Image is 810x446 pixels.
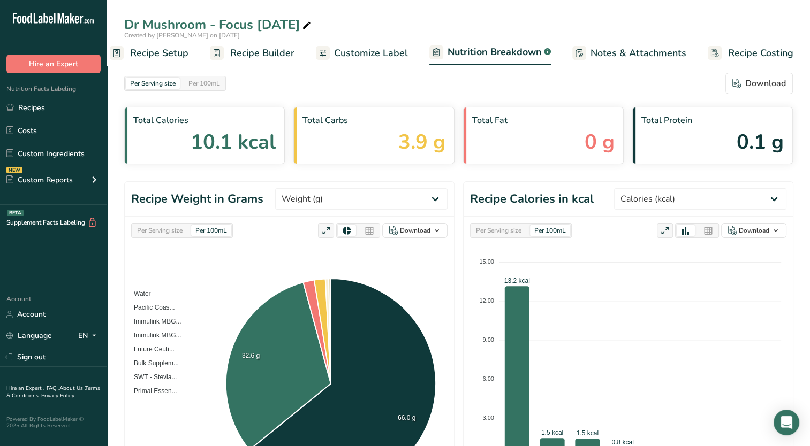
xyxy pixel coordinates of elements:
[230,46,294,60] span: Recipe Builder
[191,127,276,157] span: 10.1 kcal
[6,55,101,73] button: Hire an Expert
[6,326,52,345] a: Language
[708,41,793,65] a: Recipe Costing
[124,15,313,34] div: Dr Mushroom - Focus [DATE]
[126,290,151,297] span: Water
[728,46,793,60] span: Recipe Costing
[774,410,799,435] div: Open Intercom Messenger
[591,46,686,60] span: Notes & Attachments
[47,385,59,392] a: FAQ .
[382,223,448,238] button: Download
[126,359,179,367] span: Bulk Supplem...
[126,332,181,339] span: Immulink MBG...
[6,385,44,392] a: Hire an Expert .
[448,45,542,59] span: Nutrition Breakdown
[59,385,85,392] a: About Us .
[191,225,231,236] div: Per 100mL
[479,297,494,304] tspan: 12.00
[126,345,175,353] span: Future Ceuti...
[126,78,180,89] div: Per Serving size
[479,258,494,265] tspan: 15.00
[482,414,494,421] tspan: 3.00
[739,226,769,235] div: Download
[133,225,187,236] div: Per Serving size
[184,78,224,89] div: Per 100mL
[721,223,786,238] button: Download
[6,385,100,399] a: Terms & Conditions .
[572,41,686,65] a: Notes & Attachments
[472,225,526,236] div: Per Serving size
[6,167,22,173] div: NEW
[302,114,445,127] span: Total Carbs
[400,226,430,235] div: Download
[725,73,793,94] button: Download
[126,318,181,325] span: Immulink MBG...
[482,336,494,343] tspan: 9.00
[737,127,784,157] span: 0.1 g
[126,304,175,311] span: Pacific Coas...
[398,127,445,157] span: 3.9 g
[124,31,240,40] span: Created by [PERSON_NAME] on [DATE]
[316,41,408,65] a: Customize Label
[482,375,494,382] tspan: 6.00
[585,127,615,157] span: 0 g
[530,225,570,236] div: Per 100mL
[130,46,188,60] span: Recipe Setup
[41,392,74,399] a: Privacy Policy
[78,329,101,342] div: EN
[7,210,24,216] div: BETA
[210,41,294,65] a: Recipe Builder
[110,41,188,65] a: Recipe Setup
[126,387,177,395] span: Primal Essen...
[732,77,786,90] div: Download
[6,416,101,429] div: Powered By FoodLabelMaker © 2025 All Rights Reserved
[126,373,177,381] span: SWT - Stevia...
[470,190,594,208] h1: Recipe Calories in kcal
[6,174,73,186] div: Custom Reports
[641,114,784,127] span: Total Protein
[472,114,615,127] span: Total Fat
[334,46,408,60] span: Customize Label
[429,40,551,66] a: Nutrition Breakdown
[131,190,263,208] h1: Recipe Weight in Grams
[133,114,276,127] span: Total Calories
